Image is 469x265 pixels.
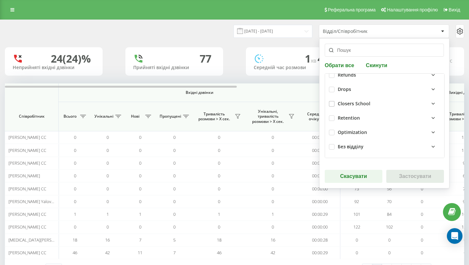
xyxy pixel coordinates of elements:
[173,173,176,179] span: 0
[73,250,77,256] span: 46
[139,211,141,217] span: 1
[272,186,274,192] span: 0
[195,111,233,122] span: Тривалість розмови > Х сек.
[421,199,423,204] span: 0
[94,114,113,119] span: Унікальні
[421,250,423,256] span: 0
[8,250,46,256] span: [PERSON_NAME] СС
[107,160,109,166] span: 0
[139,173,141,179] span: 0
[300,246,340,259] td: 00:00:29
[139,134,141,140] span: 0
[421,186,423,192] span: 0
[387,199,391,204] span: 70
[464,237,466,243] span: 0
[173,250,176,256] span: 7
[139,160,141,166] span: 0
[8,173,40,179] span: [PERSON_NAME]
[217,250,221,256] span: 46
[218,160,220,166] span: 0
[107,199,109,204] span: 0
[8,147,46,153] span: [PERSON_NAME] CC
[300,157,340,169] td: 00:00:00
[8,199,67,204] span: [PERSON_NAME] Yalovenko CC
[300,131,340,144] td: 00:00:00
[173,237,176,243] span: 5
[8,211,46,217] span: [PERSON_NAME] CC
[74,147,76,153] span: 0
[8,134,46,140] span: [PERSON_NAME] CC
[364,62,389,68] button: Скинути
[218,186,220,192] span: 0
[388,250,391,256] span: 0
[73,237,77,243] span: 18
[354,199,359,204] span: 92
[62,114,78,119] span: Всього
[386,224,393,230] span: 102
[8,237,78,243] span: [MEDICAL_DATA][PERSON_NAME] CC
[338,87,351,92] div: Drops
[387,7,438,12] span: Налаштування профілю
[74,186,76,192] span: 0
[354,186,359,192] span: 73
[272,224,274,230] span: 0
[173,224,176,230] span: 0
[218,199,220,204] span: 0
[386,170,444,183] button: Застосувати
[138,250,142,256] span: 11
[200,52,211,65] div: 77
[300,208,340,221] td: 00:00:29
[173,211,176,217] span: 0
[10,114,53,119] span: Співробітник
[218,224,220,230] span: 0
[272,173,274,179] span: 0
[8,160,46,166] span: [PERSON_NAME] CC
[127,114,143,119] span: Нові
[74,134,76,140] span: 0
[464,250,466,256] span: 0
[173,147,176,153] span: 0
[218,134,220,140] span: 0
[325,170,382,183] button: Скасувати
[300,182,340,195] td: 00:00:00
[173,134,176,140] span: 0
[13,65,95,70] div: Неприйняті вхідні дзвінки
[107,134,109,140] span: 0
[8,224,46,230] span: [PERSON_NAME] CC
[217,237,221,243] span: 18
[105,250,110,256] span: 42
[173,199,176,204] span: 0
[387,211,391,217] span: 84
[272,134,274,140] span: 0
[107,224,109,230] span: 0
[328,7,376,12] span: Реферальна програма
[300,144,340,156] td: 00:00:00
[139,237,141,243] span: 7
[272,147,274,153] span: 0
[462,224,468,230] span: 122
[74,173,76,179] span: 0
[300,221,340,233] td: 00:00:00
[300,195,340,208] td: 00:00:00
[311,57,318,64] span: хв
[107,211,109,217] span: 1
[323,29,401,34] div: Відділ/Співробітник
[450,57,452,64] span: c
[139,186,141,192] span: 0
[160,114,181,119] span: Пропущені
[271,237,275,243] span: 16
[305,111,335,122] span: Середній час очікування
[463,160,467,166] span: 96
[254,65,336,70] div: Середній час розмови
[8,186,46,192] span: [PERSON_NAME] CC
[325,62,356,68] button: Обрати все
[462,134,468,140] span: 120
[173,160,176,166] span: 0
[387,186,391,192] span: 56
[139,224,141,230] span: 0
[356,237,358,243] span: 0
[105,237,110,243] span: 16
[218,147,220,153] span: 0
[173,186,176,192] span: 0
[74,199,76,204] span: 0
